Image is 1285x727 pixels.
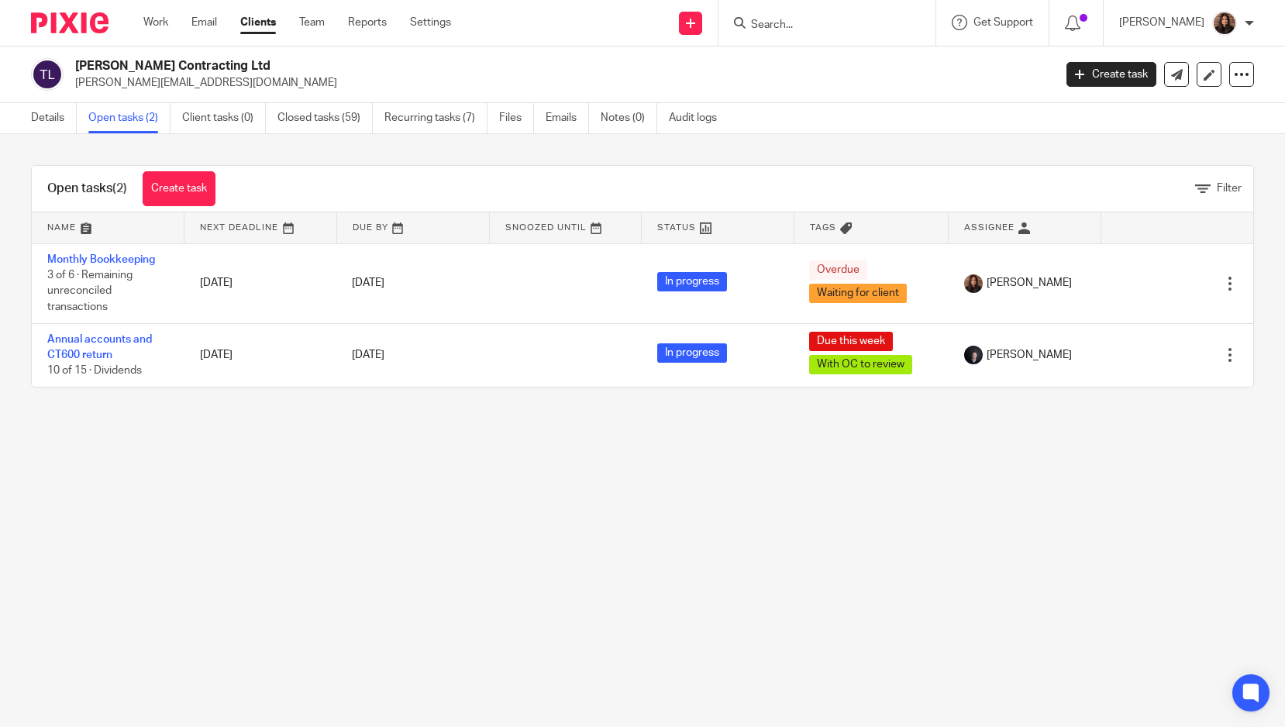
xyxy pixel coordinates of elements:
[749,19,889,33] input: Search
[75,75,1043,91] p: [PERSON_NAME][EMAIL_ADDRESS][DOMAIN_NAME]
[410,15,451,30] a: Settings
[657,343,727,363] span: In progress
[277,103,373,133] a: Closed tasks (59)
[31,103,77,133] a: Details
[987,347,1072,363] span: [PERSON_NAME]
[973,17,1033,28] span: Get Support
[657,223,696,232] span: Status
[1066,62,1156,87] a: Create task
[499,103,534,133] a: Files
[810,223,836,232] span: Tags
[964,274,983,293] img: Headshot.jpg
[31,58,64,91] img: svg%3E
[384,103,487,133] a: Recurring tasks (7)
[987,275,1072,291] span: [PERSON_NAME]
[184,323,337,387] td: [DATE]
[1212,11,1237,36] img: Headshot.jpg
[31,12,109,33] img: Pixie
[348,15,387,30] a: Reports
[669,103,729,133] a: Audit logs
[546,103,589,133] a: Emails
[47,334,152,360] a: Annual accounts and CT600 return
[47,270,133,312] span: 3 of 6 · Remaining unreconciled transactions
[47,365,142,376] span: 10 of 15 · Dividends
[352,350,384,360] span: [DATE]
[143,15,168,30] a: Work
[240,15,276,30] a: Clients
[809,355,912,374] span: With OC to review
[505,223,587,232] span: Snoozed Until
[352,277,384,288] span: [DATE]
[601,103,657,133] a: Notes (0)
[299,15,325,30] a: Team
[191,15,217,30] a: Email
[657,272,727,291] span: In progress
[809,332,893,351] span: Due this week
[75,58,849,74] h2: [PERSON_NAME] Contracting Ltd
[47,181,127,197] h1: Open tasks
[184,243,337,323] td: [DATE]
[143,171,215,206] a: Create task
[182,103,266,133] a: Client tasks (0)
[112,182,127,195] span: (2)
[809,260,867,280] span: Overdue
[88,103,171,133] a: Open tasks (2)
[964,346,983,364] img: 455A2509.jpg
[1217,183,1242,194] span: Filter
[47,254,155,265] a: Monthly Bookkeeping
[1119,15,1204,30] p: [PERSON_NAME]
[809,284,907,303] span: Waiting for client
